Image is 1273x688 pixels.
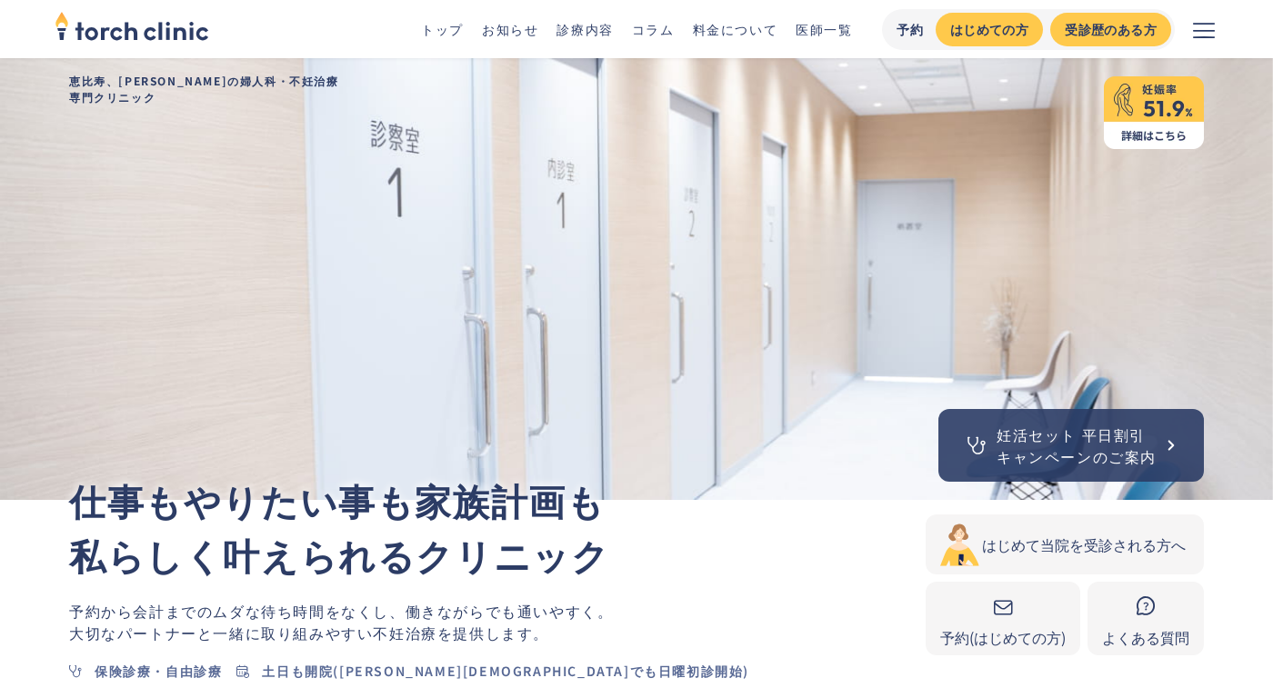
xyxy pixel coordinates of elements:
a: 予約(はじめての方) [926,582,1080,655]
a: 医師一覧 [796,20,852,38]
div: 受診歴のある方 [1065,20,1157,39]
img: 聴診器のアイコン [964,433,989,458]
div: 妊活セット 平日割引 キャンペーンのご案内 [997,424,1157,467]
a: お知らせ [482,20,538,38]
a: 妊活セット 平日割引キャンペーンのご案内 [938,409,1204,482]
a: トップ [421,20,464,38]
div: 予約(はじめての方) [940,626,1066,648]
h1: 恵比寿、[PERSON_NAME]の婦人科・不妊治療 専門クリニック [55,58,1218,120]
a: はじめて当院を受診される方へ [926,514,1204,574]
img: torch clinic [55,5,209,45]
a: よくある質問 [1088,582,1204,655]
span: 大切なパートナーと一緒に取り組みやすい [69,622,373,643]
p: 仕事もやりたい事も家族計画も 私らしく叶えられるクリニック [69,473,926,582]
p: 働きながらでも通いやすく。 不妊治療を提供します。 [69,600,926,643]
a: 受診歴のある方 [1050,13,1171,46]
span: 予約から会計までのムダな待ち時間をなくし、 [69,600,406,622]
div: よくある質問 [1102,626,1189,648]
div: 保険診療・自由診療 [95,662,222,681]
div: 土日も開院([PERSON_NAME][DEMOGRAPHIC_DATA]でも日曜初診開始) [262,662,749,681]
a: 料金について [693,20,778,38]
div: 予約 [897,20,925,39]
div: はじめての方 [950,20,1028,39]
a: はじめての方 [936,13,1043,46]
a: 診療内容 [556,20,613,38]
div: はじめて当院を受診される方へ [982,533,1186,555]
a: home [55,13,209,45]
a: コラム [632,20,675,38]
